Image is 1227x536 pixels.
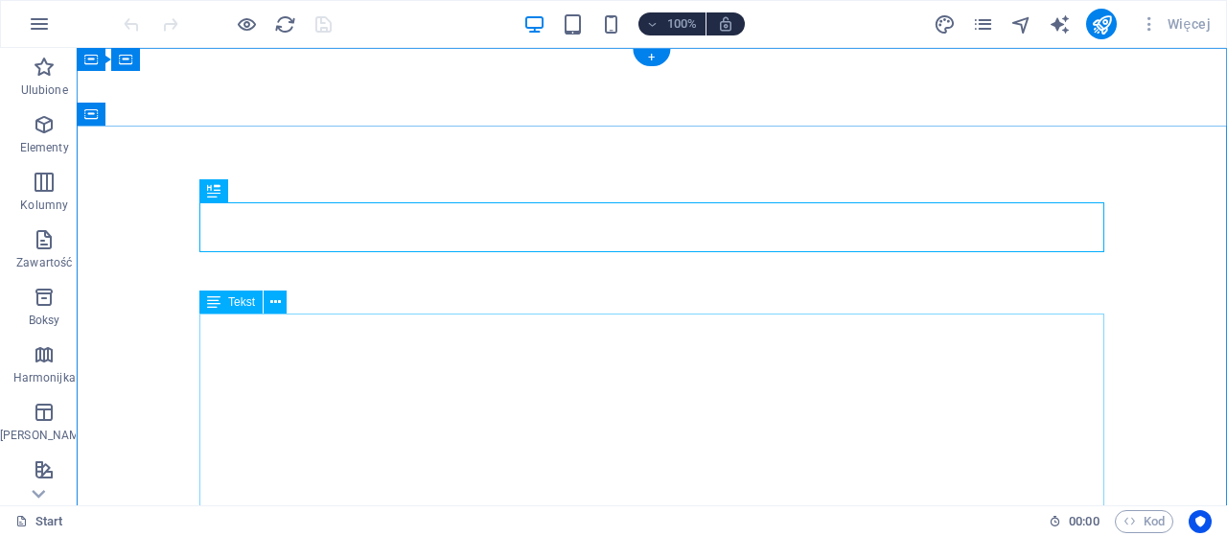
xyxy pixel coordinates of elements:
[1091,13,1113,35] i: Opublikuj
[15,510,63,533] a: Kliknij, aby anulować zaznaczenie. Kliknij dwukrotnie, aby otworzyć Strony
[934,13,956,35] i: Projekt (Ctrl+Alt+Y)
[16,255,72,270] p: Zawartość
[13,370,76,385] p: Harmonijka
[1009,12,1032,35] button: navigator
[971,12,994,35] button: pages
[1049,13,1071,35] i: AI Writer
[1010,13,1032,35] i: Nawigator
[717,15,734,33] i: Po zmianie rozmiaru automatycznie dostosowuje poziom powiększenia do wybranego urządzenia.
[638,12,706,35] button: 100%
[20,198,68,213] p: Kolumny
[1132,9,1218,39] button: Więcej
[933,12,956,35] button: design
[1115,510,1173,533] button: Kod
[1140,14,1211,34] span: Więcej
[21,82,68,98] p: Ulubione
[1049,510,1100,533] h6: Czas sesji
[972,13,994,35] i: Strony (Ctrl+Alt+S)
[1048,12,1071,35] button: text_generator
[1086,9,1117,39] button: publish
[29,313,60,328] p: Boksy
[1069,510,1099,533] span: 00 00
[1082,514,1085,528] span: :
[667,12,698,35] h6: 100%
[20,140,69,155] p: Elementy
[1189,510,1212,533] button: Usercentrics
[1123,510,1165,533] span: Kod
[633,49,670,66] div: +
[228,296,255,308] span: Tekst
[274,13,296,35] i: Przeładuj stronę
[273,12,296,35] button: reload
[235,12,258,35] button: Kliknij tutaj, aby wyjść z trybu podglądu i kontynuować edycję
